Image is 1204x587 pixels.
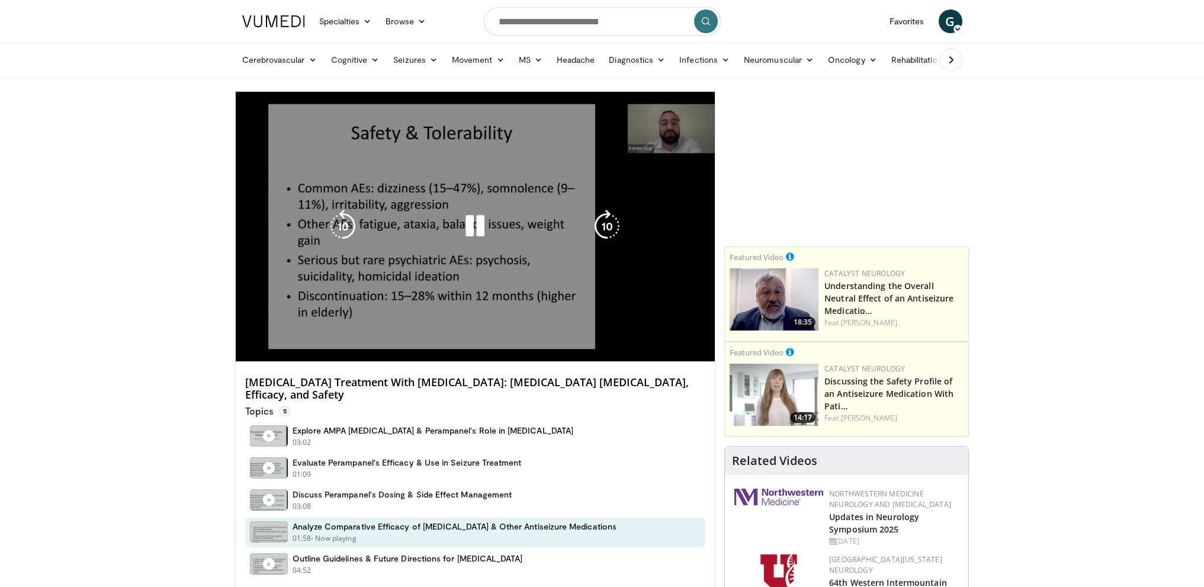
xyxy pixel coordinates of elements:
img: 01bfc13d-03a0-4cb7-bbaa-2eb0a1ecb046.png.150x105_q85_crop-smart_upscale.jpg [730,268,818,331]
a: Updates in Neurology Symposium 2025 [829,511,919,535]
p: 01:09 [293,469,312,480]
img: 2a462fb6-9365-492a-ac79-3166a6f924d8.png.150x105_q85_autocrop_double_scale_upscale_version-0.2.jpg [734,489,823,505]
a: Specialties [312,9,379,33]
div: Feat. [824,413,964,424]
video-js: Video Player [236,92,715,362]
a: Infections [672,48,737,72]
span: 14:17 [790,412,815,423]
a: Discussing the Safety Profile of an Antiseizure Medication With Pati… [824,376,953,412]
h4: Outline Guidelines & Future Directions for [MEDICAL_DATA] [293,553,523,564]
iframe: Advertisement [758,91,936,239]
h4: Explore AMPA [MEDICAL_DATA] & Perampanel's Role in [MEDICAL_DATA] [293,425,574,436]
p: - Now playing [311,533,357,544]
input: Search topics, interventions [484,7,721,36]
p: 03:08 [293,501,312,512]
a: Catalyst Neurology [824,268,905,278]
h4: Related Videos [732,454,817,468]
h4: Discuss Perampanel's Dosing & Side Effect Management [293,489,512,500]
a: Movement [445,48,512,72]
div: [DATE] [829,536,959,547]
a: Neuromuscular [737,48,821,72]
p: 04:52 [293,565,312,576]
p: Topics [245,405,291,417]
a: [GEOGRAPHIC_DATA][US_STATE] Neurology [829,554,942,575]
a: Oncology [821,48,884,72]
a: Favorites [882,9,932,33]
p: 03:02 [293,437,312,448]
a: Understanding the Overall Neutral Effect of an Antiseizure Medicatio… [824,280,953,316]
a: Catalyst Neurology [824,364,905,374]
a: 14:17 [730,364,818,426]
a: 18:35 [730,268,818,331]
a: G [939,9,962,33]
a: Browse [378,9,433,33]
small: Featured Video [730,252,784,262]
small: Featured Video [730,347,784,358]
a: Seizures [386,48,445,72]
h4: [MEDICAL_DATA] Treatment With [MEDICAL_DATA]: [MEDICAL_DATA] [MEDICAL_DATA], Efficacy, and Safety [245,376,706,402]
a: Headache [550,48,602,72]
span: 5 [278,405,291,417]
img: VuMedi Logo [242,15,305,27]
p: 01:58 [293,533,312,544]
a: Diagnostics [602,48,672,72]
a: Rehabilitation [884,48,949,72]
h4: Evaluate Perampanel's Efficacy & Use in Seizure Treatment [293,457,522,468]
h4: Analyze Comparative Efficacy of [MEDICAL_DATA] & Other Antiseizure Medications [293,521,617,532]
a: Northwestern Medicine Neurology and [MEDICAL_DATA] [829,489,951,509]
a: [PERSON_NAME] [841,413,897,423]
a: MS [512,48,550,72]
img: c23d0a25-a0b6-49e6-ba12-869cdc8b250a.png.150x105_q85_crop-smart_upscale.jpg [730,364,818,426]
a: Cognitive [324,48,387,72]
span: 18:35 [790,317,815,328]
div: Feat. [824,317,964,328]
a: [PERSON_NAME] [841,317,897,328]
a: Cerebrovascular [235,48,324,72]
